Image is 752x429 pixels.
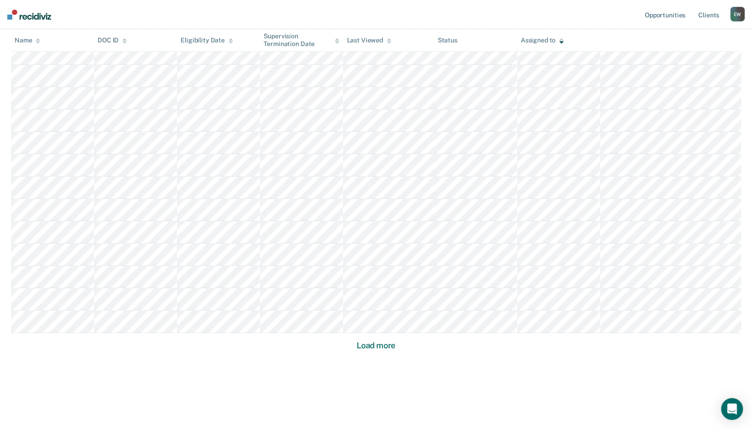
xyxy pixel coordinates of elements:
div: Assigned to [521,36,564,44]
div: Name [15,36,40,44]
button: Load more [354,340,398,351]
div: Last Viewed [347,36,391,44]
div: E W [730,7,745,21]
img: Recidiviz [7,10,51,20]
div: Eligibility Date [181,36,233,44]
button: EW [730,7,745,21]
div: Supervision Termination Date [264,32,339,48]
div: Open Intercom Messenger [721,398,743,420]
div: DOC ID [98,36,127,44]
div: Status [438,36,457,44]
